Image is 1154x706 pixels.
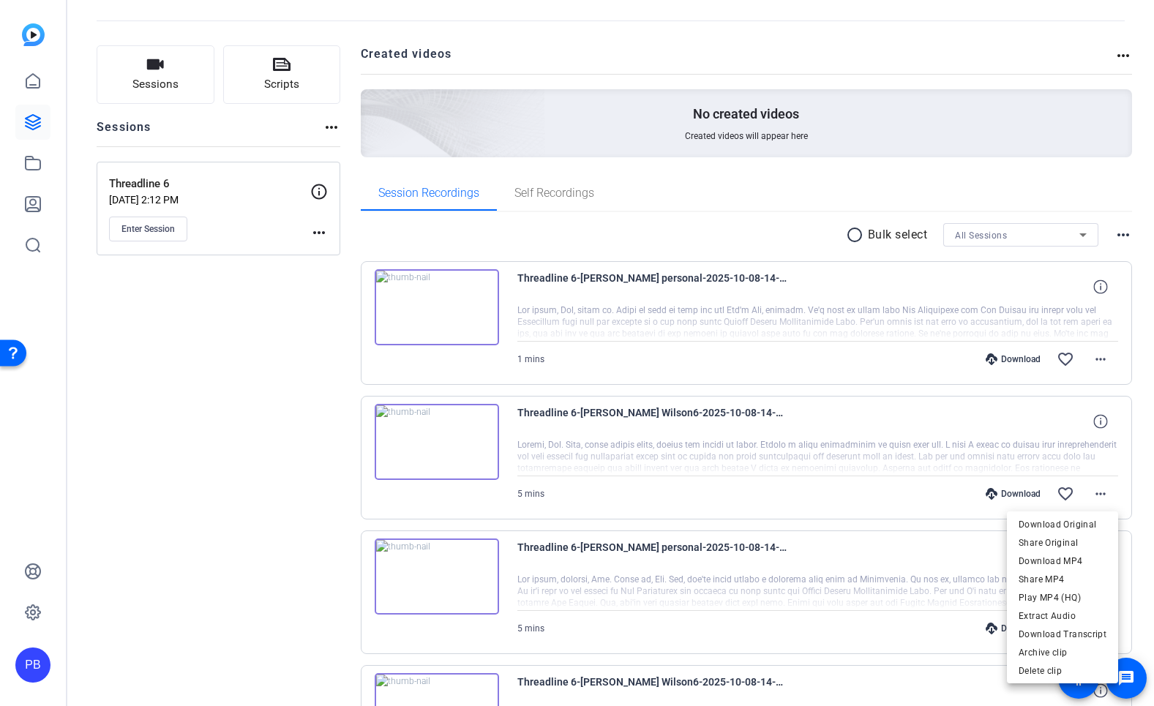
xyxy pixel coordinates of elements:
span: Share MP4 [1019,571,1106,588]
span: Play MP4 (HQ) [1019,589,1106,607]
span: Download Transcript [1019,626,1106,643]
span: Archive clip [1019,644,1106,661]
span: Download MP4 [1019,552,1106,570]
span: Share Original [1019,534,1106,552]
span: Extract Audio [1019,607,1106,625]
span: Download Original [1019,516,1106,533]
span: Delete clip [1019,662,1106,680]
